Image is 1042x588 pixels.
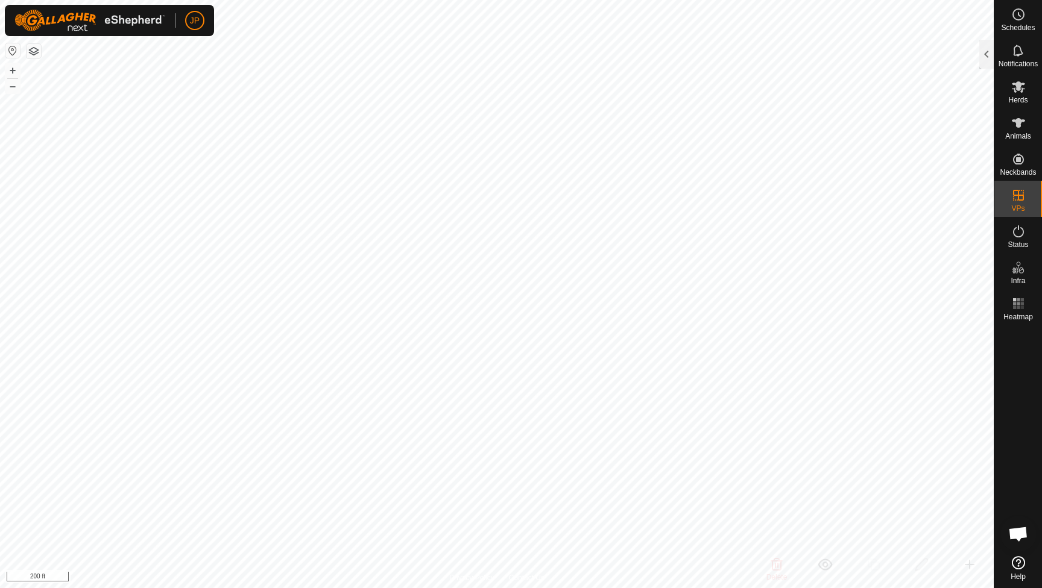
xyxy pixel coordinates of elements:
span: Infra [1011,277,1025,284]
a: Privacy Policy [449,572,494,583]
span: Status [1008,241,1028,248]
button: + [5,63,20,78]
a: Contact Us [509,572,545,583]
button: – [5,79,20,93]
img: Gallagher Logo [14,10,165,31]
a: Help [994,551,1042,585]
span: VPs [1011,205,1025,212]
span: Notifications [999,60,1038,67]
span: JP [190,14,200,27]
div: Open chat [1000,516,1037,552]
button: Reset Map [5,43,20,58]
span: Help [1011,573,1026,580]
span: Animals [1005,133,1031,140]
span: Schedules [1001,24,1035,31]
span: Heatmap [1003,313,1033,321]
span: Neckbands [1000,169,1036,176]
span: Herds [1008,96,1028,104]
button: Map Layers [27,44,41,58]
